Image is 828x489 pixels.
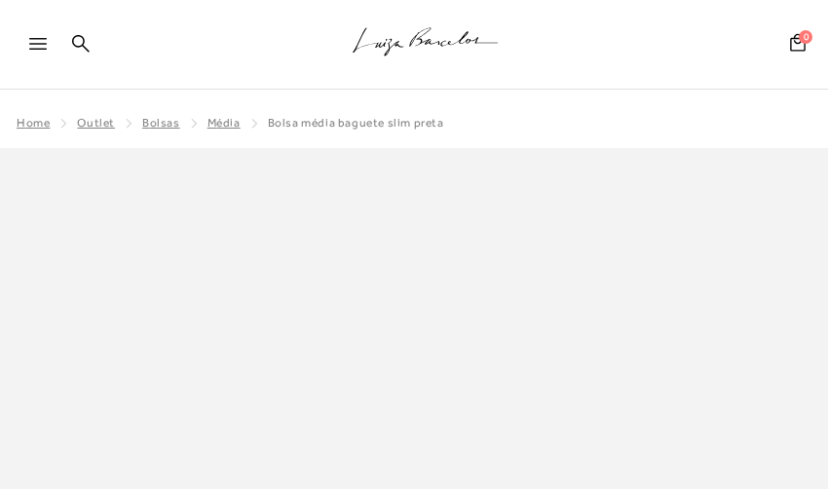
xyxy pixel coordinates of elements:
span: 0 [799,30,812,44]
a: Home [17,116,50,130]
a: Outlet [77,116,115,130]
a: Bolsas [142,116,180,130]
span: BOLSA MÉDIA BAGUETE SLIM PRETA [268,116,444,130]
a: Média [207,116,241,130]
button: 0 [784,32,811,58]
